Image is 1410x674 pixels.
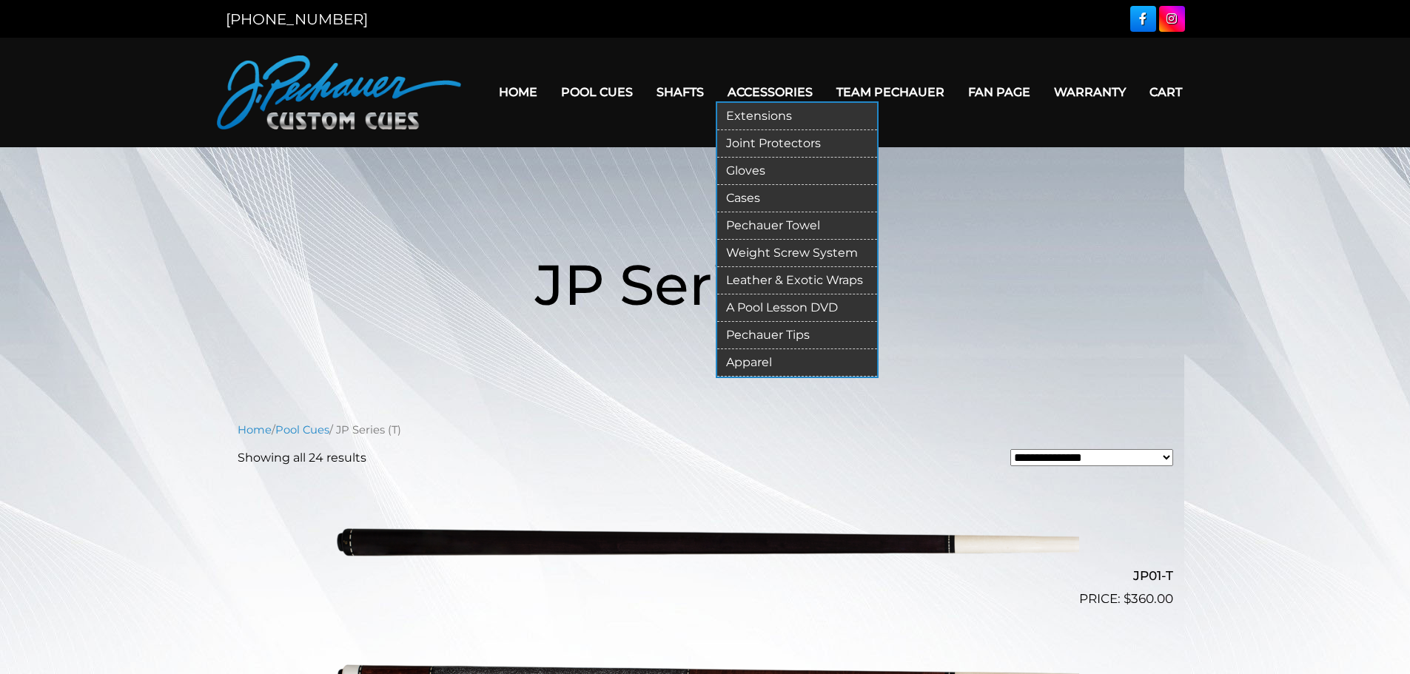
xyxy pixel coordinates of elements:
[238,479,1173,609] a: JP01-T $360.00
[1124,591,1173,606] bdi: 360.00
[717,267,877,294] a: Leather & Exotic Wraps
[487,73,549,111] a: Home
[717,212,877,240] a: Pechauer Towel
[717,294,877,322] a: A Pool Lesson DVD
[717,240,877,267] a: Weight Screw System
[717,130,877,158] a: Joint Protectors
[549,73,645,111] a: Pool Cues
[238,423,272,437] a: Home
[1124,591,1131,606] span: $
[238,562,1173,590] h2: JP01-T
[535,250,876,319] span: JP Series (T)
[1138,73,1194,111] a: Cart
[226,10,368,28] a: [PHONE_NUMBER]
[717,185,877,212] a: Cases
[275,423,329,437] a: Pool Cues
[1042,73,1138,111] a: Warranty
[716,73,825,111] a: Accessories
[717,349,877,377] a: Apparel
[717,322,877,349] a: Pechauer Tips
[956,73,1042,111] a: Fan Page
[217,55,461,129] img: Pechauer Custom Cues
[238,422,1173,438] nav: Breadcrumb
[717,158,877,185] a: Gloves
[332,479,1079,603] img: JP01-T
[825,73,956,111] a: Team Pechauer
[717,103,877,130] a: Extensions
[1010,449,1173,466] select: Shop order
[645,73,716,111] a: Shafts
[238,449,366,467] p: Showing all 24 results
